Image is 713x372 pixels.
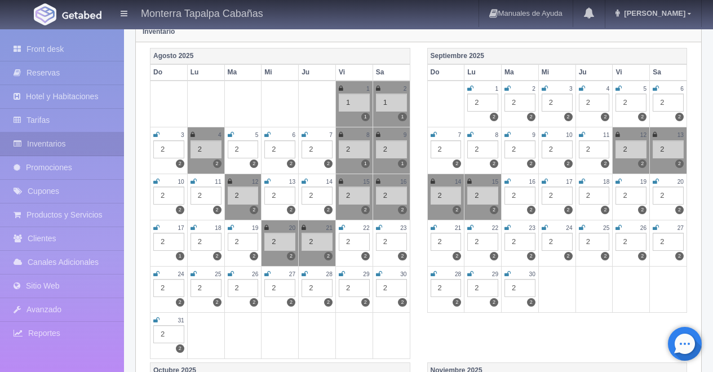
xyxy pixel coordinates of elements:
div: 2 [153,279,184,297]
label: 2 [398,206,406,214]
label: 2 [675,160,684,168]
label: 2 [398,252,406,260]
div: 2 [376,233,407,251]
div: 2 [467,187,498,205]
div: 2 [302,140,333,158]
div: 2 [339,140,370,158]
div: 2 [579,187,610,205]
label: 2 [361,206,370,214]
div: 2 [653,187,684,205]
div: 2 [153,140,184,158]
label: 2 [527,298,535,307]
div: 2 [264,187,295,205]
label: 2 [490,298,498,307]
div: 2 [653,94,684,112]
small: 23 [529,225,535,231]
small: 26 [252,271,258,277]
th: Sa [650,64,687,81]
small: 25 [215,271,221,277]
th: Do [150,64,188,81]
label: 1 [176,252,184,260]
small: 30 [400,271,406,277]
label: 2 [287,206,295,214]
label: 2 [564,113,573,121]
small: 5 [644,86,647,92]
small: 14 [326,179,333,185]
small: 22 [363,225,369,231]
label: 2 [638,113,646,121]
small: 26 [640,225,646,231]
small: 4 [218,132,222,138]
th: Ma [224,64,262,81]
label: 2 [324,252,333,260]
small: 21 [455,225,461,231]
label: 2 [601,252,609,260]
small: 31 [178,317,184,324]
label: 2 [601,160,609,168]
div: 2 [431,187,462,205]
div: 2 [431,279,462,297]
label: 2 [250,206,258,214]
label: 2 [213,160,222,168]
label: 2 [490,160,498,168]
div: 2 [504,233,535,251]
small: 3 [181,132,184,138]
div: 2 [339,279,370,297]
label: 2 [527,206,535,214]
label: 2 [564,206,573,214]
div: 2 [302,233,333,251]
label: 2 [675,206,684,214]
div: 2 [579,233,610,251]
div: 2 [615,233,646,251]
small: 9 [532,132,535,138]
label: 2 [213,252,222,260]
label: 2 [638,160,646,168]
th: Ma [502,64,539,81]
div: 1 [339,94,370,112]
label: 2 [287,252,295,260]
div: 2 [579,140,610,158]
label: 2 [324,298,333,307]
small: 15 [492,179,498,185]
small: 30 [529,271,535,277]
div: 2 [191,187,222,205]
small: 1 [495,86,498,92]
small: 5 [255,132,259,138]
small: 20 [289,225,295,231]
small: 29 [492,271,498,277]
div: 2 [542,94,573,112]
label: 1 [361,160,370,168]
label: 2 [601,113,609,121]
small: 25 [603,225,609,231]
img: Getabed [34,3,56,25]
th: Ju [575,64,613,81]
th: Do [427,64,464,81]
div: 2 [153,325,184,343]
div: 2 [653,233,684,251]
label: 2 [324,206,333,214]
div: 2 [228,140,259,158]
label: 1 [361,113,370,121]
label: 2 [453,298,461,307]
small: 11 [215,179,221,185]
small: 16 [529,179,535,185]
small: 11 [603,132,609,138]
small: 9 [404,132,407,138]
small: 14 [455,179,461,185]
small: 1 [366,86,370,92]
small: 17 [566,179,572,185]
div: 2 [302,187,333,205]
div: 2 [467,233,498,251]
label: 2 [250,298,258,307]
small: 29 [363,271,369,277]
small: 8 [495,132,498,138]
th: Lu [187,64,224,81]
small: 21 [326,225,333,231]
th: Mi [262,64,299,81]
label: 2 [361,298,370,307]
small: 23 [400,225,406,231]
small: 19 [252,225,258,231]
div: 2 [376,140,407,158]
label: 2 [453,206,461,214]
small: 20 [677,179,684,185]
